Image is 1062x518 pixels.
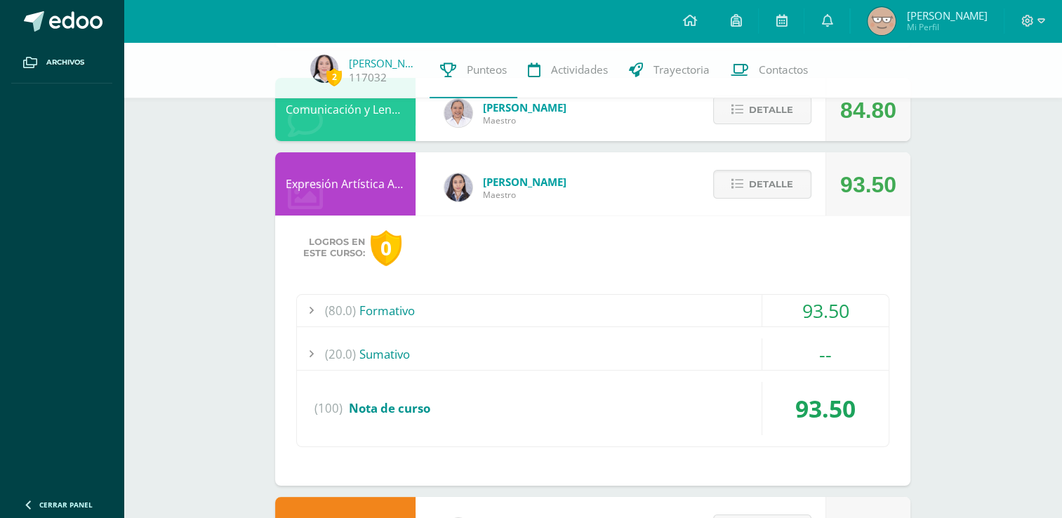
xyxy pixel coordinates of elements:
[275,78,416,141] div: Comunicación y Lenguaje, Inglés
[325,295,356,326] span: (80.0)
[517,42,618,98] a: Actividades
[303,237,365,259] span: Logros en este curso:
[618,42,720,98] a: Trayectoria
[297,338,889,370] div: Sumativo
[349,400,430,416] span: Nota de curso
[444,99,472,127] img: 04fbc0eeb5f5f8cf55eb7ff53337e28b.png
[762,382,889,435] div: 93.50
[349,56,419,70] a: [PERSON_NAME]
[39,500,93,510] span: Cerrar panel
[749,171,793,197] span: Detalle
[906,21,987,33] span: Mi Perfil
[483,100,566,114] span: [PERSON_NAME]
[444,173,472,201] img: 35694fb3d471466e11a043d39e0d13e5.png
[551,62,608,77] span: Actividades
[713,170,811,199] button: Detalle
[720,42,818,98] a: Contactos
[483,189,566,201] span: Maestro
[46,57,84,68] span: Archivos
[653,62,710,77] span: Trayectoria
[11,42,112,84] a: Archivos
[840,153,896,216] div: 93.50
[310,55,338,83] img: 4785388b1e17741ed9c417037a631fa5.png
[325,338,356,370] span: (20.0)
[868,7,896,35] img: cc3a47114ec549f5acc0a5e2bcb9fd2f.png
[326,68,342,86] span: 2
[840,79,896,142] div: 84.80
[906,8,987,22] span: [PERSON_NAME]
[430,42,517,98] a: Punteos
[759,62,808,77] span: Contactos
[749,97,793,123] span: Detalle
[762,338,889,370] div: --
[371,230,401,266] div: 0
[349,70,387,85] a: 117032
[314,382,343,435] span: (100)
[713,95,811,124] button: Detalle
[483,175,566,189] span: [PERSON_NAME]
[483,114,566,126] span: Maestro
[762,295,889,326] div: 93.50
[297,295,889,326] div: Formativo
[275,152,416,215] div: Expresión Artística ARTES PLÁSTICAS
[467,62,507,77] span: Punteos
